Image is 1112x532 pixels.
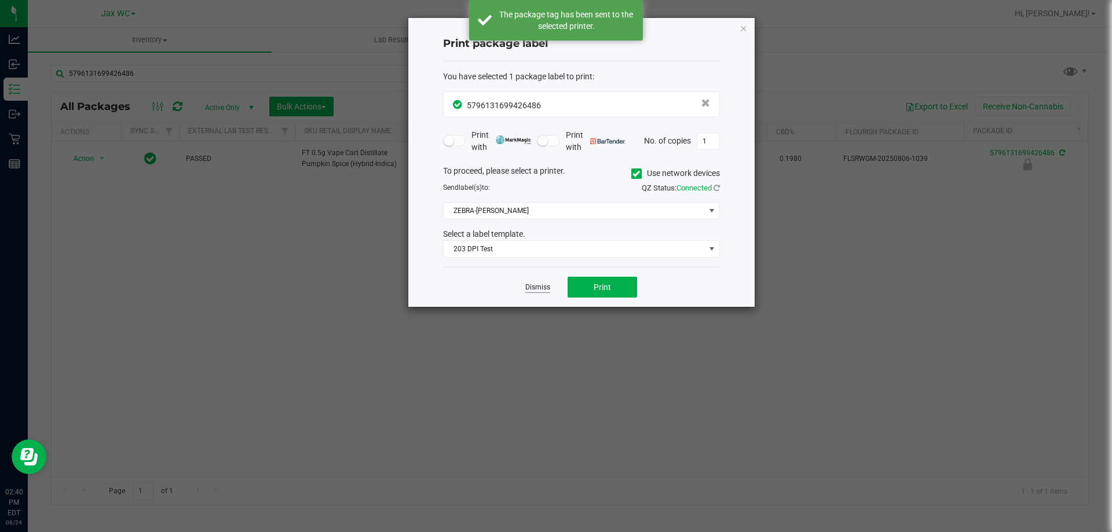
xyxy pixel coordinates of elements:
div: : [443,71,720,83]
span: label(s) [459,184,482,192]
span: Print with [566,129,625,153]
div: Select a label template. [434,228,729,240]
img: bartender.png [590,138,625,144]
span: You have selected 1 package label to print [443,72,592,81]
span: 5796131699426486 [467,101,541,110]
iframe: Resource center [12,439,46,474]
span: ZEBRA-[PERSON_NAME] [444,203,705,219]
span: QZ Status: [642,184,720,192]
span: Print with [471,129,531,153]
span: Send to: [443,184,490,192]
span: 203 DPI Test [444,241,705,257]
div: The package tag has been sent to the selected printer. [498,9,634,32]
label: Use network devices [631,167,720,179]
span: No. of copies [644,135,691,145]
img: mark_magic_cybra.png [496,135,531,144]
span: Connected [676,184,712,192]
button: Print [568,277,637,298]
a: Dismiss [525,282,550,292]
span: Print [594,282,611,292]
span: In Sync [453,98,464,111]
h4: Print package label [443,36,720,52]
div: To proceed, please select a printer. [434,165,729,182]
